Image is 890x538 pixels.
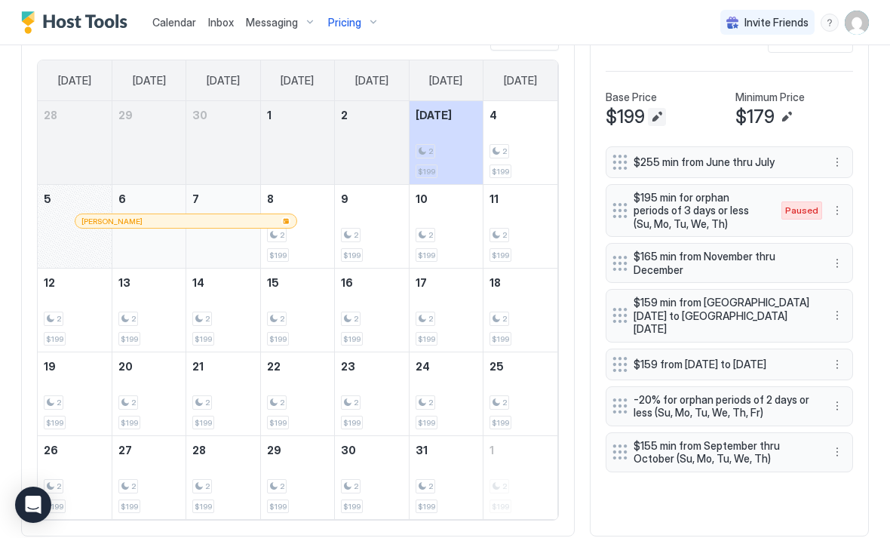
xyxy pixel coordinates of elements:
span: Base Price [606,91,657,104]
div: $195 min for orphan periods of 3 days or less (Su, Mo, Tu, We, Th) Pausedmenu [606,184,853,238]
a: Monday [118,60,181,101]
td: October 30, 2025 [335,436,409,520]
span: 2 [354,230,358,240]
a: October 11, 2025 [483,185,557,213]
button: More options [828,201,846,220]
div: Open Intercom Messenger [15,487,51,523]
span: 2 [131,314,136,324]
span: [DATE] [207,74,240,88]
span: $199 [492,418,509,428]
span: Paused [785,204,818,217]
a: October 25, 2025 [483,352,557,380]
span: $199 [418,418,435,428]
td: October 5, 2025 [38,185,112,269]
div: menu [828,306,846,324]
button: More options [828,355,846,374]
span: Messaging [246,16,298,29]
span: 30 [192,109,207,121]
a: October 10, 2025 [410,185,483,213]
span: 21 [192,360,204,373]
a: September 28, 2025 [38,101,112,129]
a: October 12, 2025 [38,269,112,297]
a: October 9, 2025 [335,185,408,213]
a: October 23, 2025 [335,352,408,380]
span: 10 [416,192,428,205]
span: $199 [343,251,361,260]
td: October 13, 2025 [112,269,186,352]
span: $199 [418,334,435,344]
a: October 18, 2025 [483,269,557,297]
a: October 20, 2025 [112,352,186,380]
td: October 3, 2025 [409,101,483,185]
a: October 19, 2025 [38,352,112,380]
span: 16 [341,276,353,289]
div: menu [828,355,846,374]
span: 2 [502,398,507,407]
a: Inbox [208,14,234,30]
td: October 29, 2025 [260,436,334,520]
a: October 29, 2025 [261,436,334,464]
td: October 1, 2025 [260,101,334,185]
a: October 15, 2025 [261,269,334,297]
div: menu [828,397,846,415]
span: $199 [492,167,509,177]
div: $159 min from [GEOGRAPHIC_DATA][DATE] to [GEOGRAPHIC_DATA][DATE] menu [606,289,853,343]
span: 2 [280,230,284,240]
span: [DATE] [281,74,314,88]
span: 13 [118,276,130,289]
button: More options [828,306,846,324]
span: 2 [354,481,358,491]
td: September 30, 2025 [186,101,260,185]
button: Edit [648,108,666,126]
span: 2 [57,314,61,324]
td: October 21, 2025 [186,352,260,436]
span: 2 [341,109,348,121]
span: $199 [46,334,63,344]
span: $159 from [DATE] to [DATE] [634,358,813,371]
span: $179 [735,106,775,128]
span: $199 [269,334,287,344]
a: October 27, 2025 [112,436,186,464]
a: Host Tools Logo [21,11,134,34]
span: 2 [131,398,136,407]
span: 2 [205,314,210,324]
button: More options [828,153,846,171]
span: Minimum Price [735,91,805,104]
a: October 8, 2025 [261,185,334,213]
a: Calendar [152,14,196,30]
td: October 31, 2025 [409,436,483,520]
span: $199 [121,418,138,428]
span: $199 [46,502,63,512]
td: October 19, 2025 [38,352,112,436]
span: 7 [192,192,199,205]
a: October 2, 2025 [335,101,408,129]
td: October 4, 2025 [483,101,557,185]
a: October 4, 2025 [483,101,557,129]
span: 2 [131,481,136,491]
td: September 28, 2025 [38,101,112,185]
td: October 2, 2025 [335,101,409,185]
span: 14 [192,276,204,289]
span: 17 [416,276,427,289]
span: [DATE] [416,109,452,121]
span: 2 [354,398,358,407]
a: October 14, 2025 [186,269,259,297]
span: 28 [44,109,57,121]
span: 20 [118,360,133,373]
td: October 12, 2025 [38,269,112,352]
a: Wednesday [265,60,329,101]
a: September 30, 2025 [186,101,259,129]
span: 2 [428,398,433,407]
td: October 16, 2025 [335,269,409,352]
div: menu [821,14,839,32]
div: $155 min from September thru October (Su, Mo, Tu, We, Th) menu [606,432,853,472]
span: $199 [195,418,212,428]
span: 8 [267,192,274,205]
span: $155 min from September thru October (Su, Mo, Tu, We, Th) [634,439,813,466]
div: $165 min from November thru December menu [606,243,853,283]
span: [PERSON_NAME] [81,217,143,226]
td: October 23, 2025 [335,352,409,436]
span: 2 [502,230,507,240]
span: 5 [44,192,51,205]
